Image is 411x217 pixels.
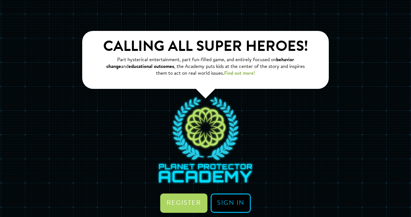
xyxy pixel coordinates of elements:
span: , the Academy puts kids at the center of the story and inspires them to act on real world issues. [156,64,305,76]
img: Planet Protector Academy [157,95,254,185]
span: and [121,64,128,69]
h1: Calling all super heroes! [103,39,308,56]
a: Sign in [211,193,251,213]
a: Find out more! [224,71,255,76]
span: Part hysterical entertainment, part fun-filled game, and entirely focused on [117,58,276,62]
a: Register [160,193,207,213]
strong: educational outcomes [128,64,174,69]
